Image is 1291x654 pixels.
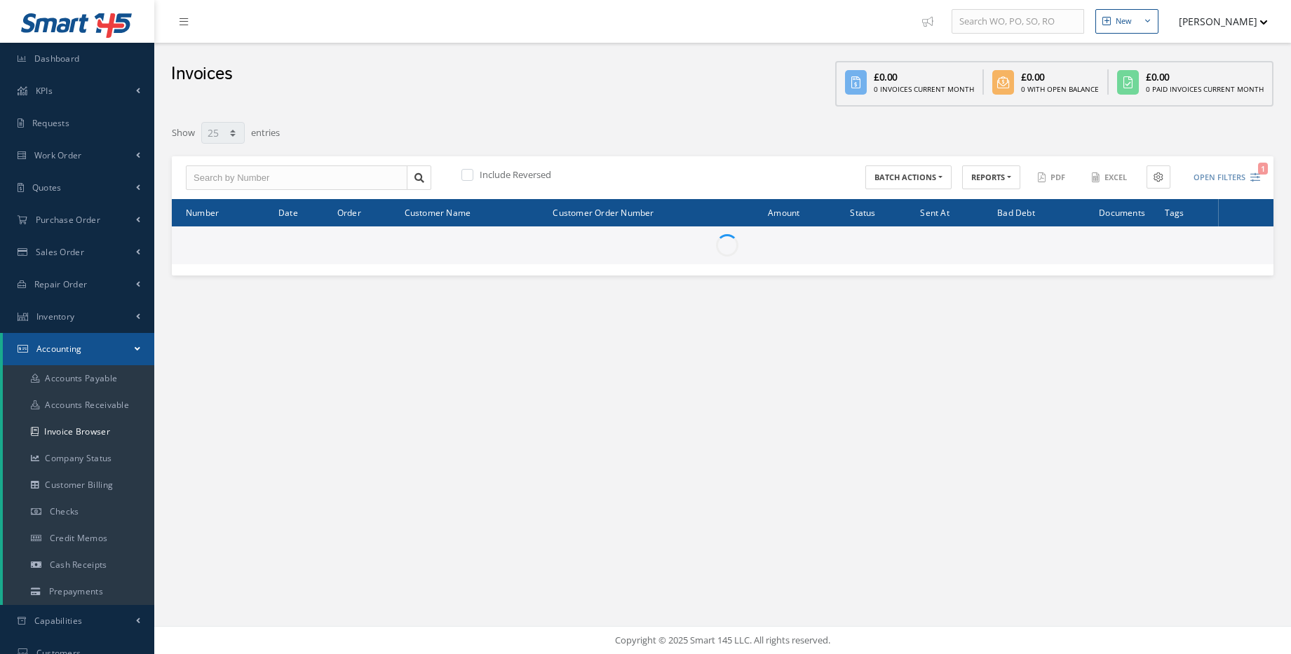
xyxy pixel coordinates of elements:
a: Accounts Receivable [3,392,154,418]
span: Customer Order Number [553,205,654,219]
a: Accounting [3,333,154,365]
span: Date [278,205,298,219]
span: 1 [1258,163,1268,175]
div: Copyright © 2025 Smart 145 LLC. All rights reserved. [168,634,1277,648]
span: Order [337,205,361,219]
a: Prepayments [3,578,154,605]
span: Amount [768,205,799,219]
div: £0.00 [874,69,974,84]
span: Credit Memos [50,532,108,544]
div: £0.00 [1146,69,1264,84]
input: Search by Number [186,165,407,191]
span: Capabilities [34,615,83,627]
div: Include Reversed [459,168,722,184]
span: KPIs [36,85,53,97]
span: Sales Order [36,246,84,258]
button: [PERSON_NAME] [1165,8,1268,35]
span: Quotes [32,182,62,193]
a: Accounts Payable [3,365,154,392]
a: Customer Billing [3,472,154,498]
div: £0.00 [1021,69,1099,84]
div: 0 With Open Balance [1021,84,1099,95]
h2: Invoices [171,64,232,85]
div: New [1116,15,1132,27]
button: Open Filters1 [1181,166,1260,189]
div: 0 Invoices Current Month [874,84,974,95]
span: Dashboard [34,53,80,64]
a: Cash Receipts [3,552,154,578]
span: Accounting [36,343,82,355]
label: Show [172,121,195,140]
span: Work Order [34,149,82,161]
span: Customer Name [405,205,471,219]
span: Tags [1165,205,1184,219]
a: Credit Memos [3,525,154,552]
span: Bad Debt [997,205,1035,219]
span: Purchase Order [36,214,100,226]
label: Include Reversed [476,168,551,181]
span: Inventory [36,311,75,322]
button: BATCH ACTIONS [865,165,952,190]
span: Checks [50,505,79,517]
input: Search WO, PO, SO, RO [952,9,1084,34]
span: Cash Receipts [50,559,107,571]
button: REPORTS [962,165,1020,190]
span: Number [186,205,219,219]
button: Excel [1085,165,1136,190]
span: Repair Order [34,278,88,290]
span: Sent At [920,205,949,219]
span: Prepayments [49,585,103,597]
span: Status [850,205,875,219]
button: PDF [1031,165,1074,190]
span: Documents [1099,205,1145,219]
span: Requests [32,117,69,129]
button: New [1095,9,1158,34]
a: Invoice Browser [3,418,154,445]
label: entries [251,121,280,140]
div: 0 Paid Invoices Current Month [1146,84,1264,95]
a: Company Status [3,445,154,472]
a: Checks [3,498,154,525]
